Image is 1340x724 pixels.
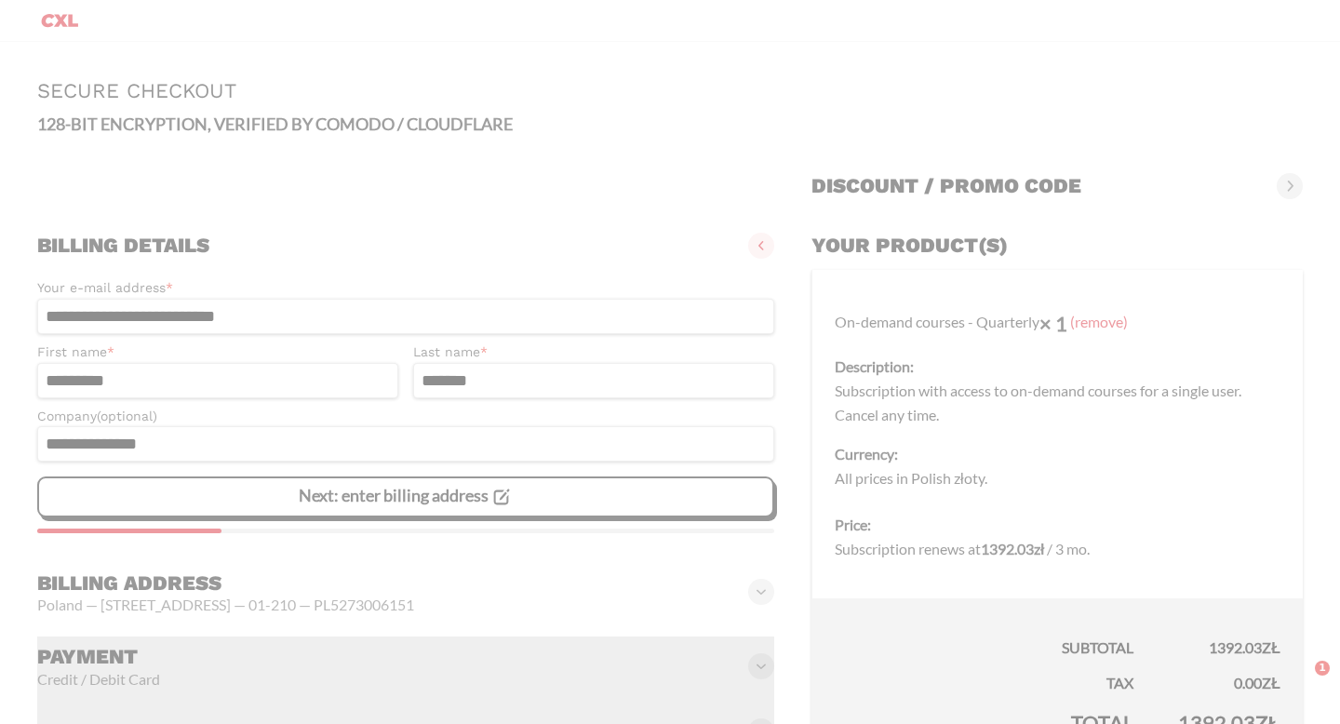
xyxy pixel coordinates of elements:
vaadin-button: Next: enter billing address [37,476,774,517]
span: zł [1034,540,1044,557]
th: Subtotal [812,598,1156,660]
th: Tax [812,660,1156,695]
h3: Billing address [37,570,414,597]
a: (remove) [1070,312,1128,329]
h1: Secure Checkout [37,79,1303,102]
bdi: 1392.03 [981,540,1044,557]
strong: 128-BIT ENCRYPTION, VERIFIED BY COMODO / CLOUDFLARE [37,114,513,134]
dd: Subscription with access to on-demand courses for a single user. Cancel any time. [835,379,1280,427]
span: / 3 mo [1047,540,1087,557]
td: On-demand courses - Quarterly [812,270,1304,503]
span: zł [1262,674,1280,691]
iframe: Intercom live chat [1277,661,1321,705]
label: Last name [413,342,774,363]
h3: Billing details [37,233,209,259]
label: Company [37,406,774,427]
dt: Description: [835,355,1280,379]
h3: Discount / promo code [811,173,1081,199]
span: 1 [1315,661,1330,676]
dt: Price: [835,513,1280,537]
vaadin-horizontal-layout: Poland — [STREET_ADDRESS] — 01-210 — PL5273006151 [37,596,414,614]
span: (optional) [97,409,157,423]
dd: All prices in Polish złoty. [835,466,1280,490]
span: zł [1262,638,1280,656]
bdi: 1392.03 [1209,638,1280,656]
strong: × 1 [1039,311,1067,336]
dt: Currency: [835,442,1280,466]
bdi: 0.00 [1234,674,1280,691]
label: First name [37,342,398,363]
label: Your e-mail address [37,277,774,299]
span: Subscription renews at . [835,540,1090,557]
